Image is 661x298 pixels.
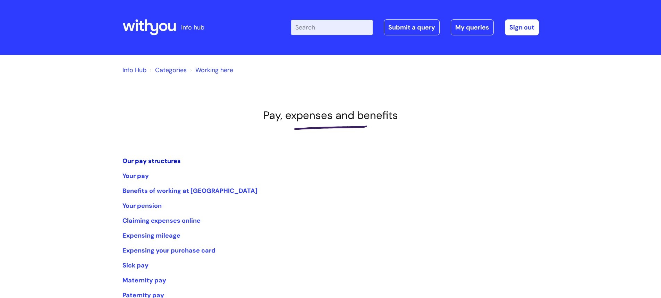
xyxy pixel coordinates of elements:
[195,66,233,74] a: Working here
[122,261,149,270] a: Sick pay
[122,187,257,195] a: Benefits of working at [GEOGRAPHIC_DATA]
[122,109,539,122] h1: Pay, expenses and benefits
[122,66,146,74] a: Info Hub
[122,231,180,240] a: Expensing mileage
[291,19,539,35] div: | -
[122,172,149,180] a: Your pay
[122,246,215,255] a: Expensing your purchase card
[291,20,373,35] input: Search
[122,216,201,225] a: Claiming expenses online
[122,202,162,210] a: Your pension
[188,65,233,76] li: Working here
[155,66,187,74] a: Categories
[181,22,204,33] p: info hub
[451,19,494,35] a: My queries
[384,19,440,35] a: Submit a query
[505,19,539,35] a: Sign out
[148,65,187,76] li: Solution home
[122,157,181,165] a: Our pay structures
[122,276,166,284] a: Maternity pay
